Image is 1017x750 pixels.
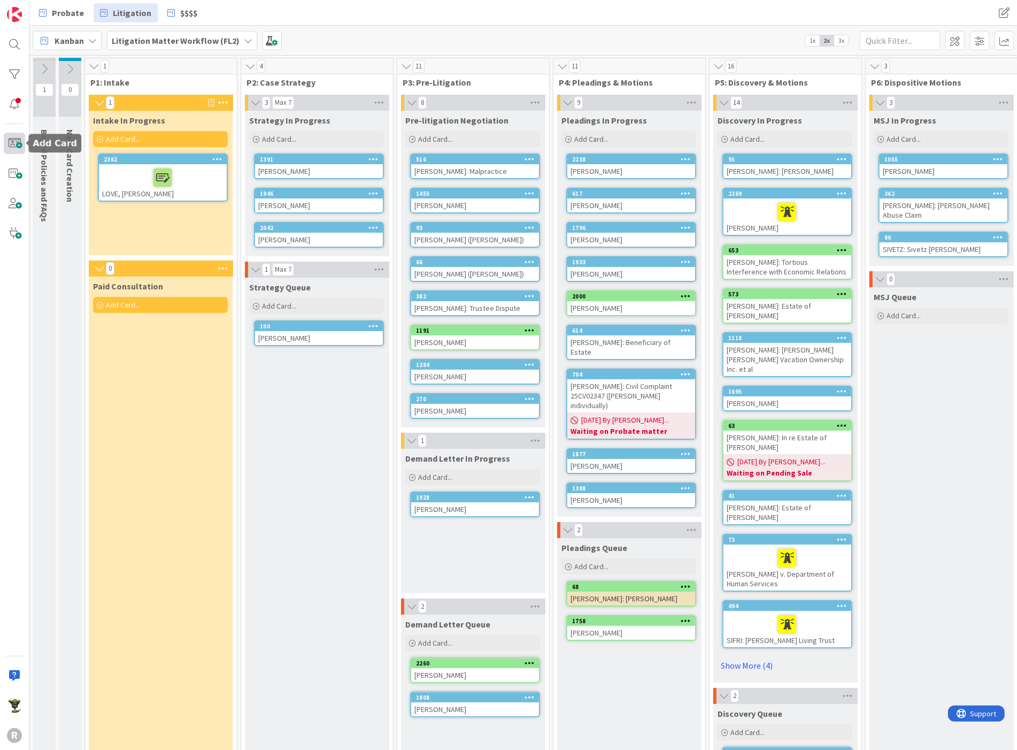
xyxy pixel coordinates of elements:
[723,501,851,524] div: [PERSON_NAME]: Estate of [PERSON_NAME]
[722,188,852,236] a: 2269[PERSON_NAME]
[106,300,140,310] span: Add Card...
[411,326,539,349] div: 1191[PERSON_NAME]
[254,222,384,248] a: 2042[PERSON_NAME]
[820,35,834,46] span: 2x
[567,335,695,359] div: [PERSON_NAME]: Beneficiary of Estate
[416,327,539,334] div: 1191
[567,582,695,592] div: 68
[728,334,851,342] div: 1118
[723,535,851,545] div: 73
[728,247,851,254] div: 653
[723,155,851,178] div: 95[PERSON_NAME]: [PERSON_NAME]
[254,320,384,346] a: 100[PERSON_NAME]
[275,100,291,105] div: Max 7
[418,600,427,613] span: 2
[255,189,383,198] div: 1946
[723,155,851,164] div: 95
[416,156,539,163] div: 516
[730,134,765,144] span: Add Card...
[112,35,240,46] b: Litigation Matter Workflow (FL2)
[572,450,695,458] div: 1877
[567,449,695,473] div: 1877[PERSON_NAME]
[411,360,539,370] div: 1284
[416,190,539,197] div: 1455
[880,164,1007,178] div: [PERSON_NAME]
[567,582,695,606] div: 68[PERSON_NAME]: [PERSON_NAME]
[860,31,940,50] input: Quick Filter...
[411,394,539,418] div: 270[PERSON_NAME]
[879,154,1008,179] a: 1055[PERSON_NAME]
[246,77,380,88] span: P2: Case Strategy
[411,659,539,682] div: 2260[PERSON_NAME]
[572,617,695,625] div: 1758
[723,387,851,396] div: 1695
[254,188,384,213] a: 1946[PERSON_NAME]
[411,502,539,516] div: [PERSON_NAME]
[416,395,539,403] div: 270
[561,542,627,553] span: Pleadings Queue
[880,242,1007,256] div: SIVETZ: Sivetz [PERSON_NAME]
[723,289,851,299] div: 573
[410,290,540,316] a: 382[PERSON_NAME]: Trustee Dispute
[106,134,140,144] span: Add Card...
[249,282,311,293] span: Strategy Queue
[874,115,936,126] span: MSJ In Progress
[727,468,848,478] b: Waiting on Pending Sale
[723,611,851,647] div: SIFRI: [PERSON_NAME] Living Trust
[574,96,583,109] span: 9
[728,190,851,197] div: 2269
[411,155,539,164] div: 516
[39,129,50,222] span: Board Policies and FAQs
[572,583,695,591] div: 68
[723,491,851,501] div: 41
[411,394,539,404] div: 270
[723,601,851,647] div: 494SIFRI: [PERSON_NAME] Living Trust
[255,155,383,178] div: 1391[PERSON_NAME]
[880,198,1007,222] div: [PERSON_NAME]: [PERSON_NAME] Abuse Claim
[411,360,539,384] div: 1284[PERSON_NAME]
[566,325,696,360] a: 614[PERSON_NAME]: Beneficiary of Estate
[255,331,383,345] div: [PERSON_NAME]
[723,387,851,410] div: 1695[PERSON_NAME]
[411,693,539,702] div: 1808
[411,404,539,418] div: [PERSON_NAME]
[567,155,695,178] div: 2238[PERSON_NAME]
[411,257,539,281] div: 66[PERSON_NAME] ([PERSON_NAME])
[723,535,851,591] div: 73[PERSON_NAME] v. Department of Human Services
[418,638,452,648] span: Add Card...
[416,494,539,501] div: 1928
[90,77,224,88] span: P1: Intake
[723,343,851,376] div: [PERSON_NAME]: [PERSON_NAME] [PERSON_NAME] Vacation Ownership Inc. et al
[880,189,1007,198] div: 362
[567,484,695,493] div: 1388
[567,616,695,626] div: 1758
[567,592,695,606] div: [PERSON_NAME]: [PERSON_NAME]
[572,258,695,266] div: 1933
[410,692,540,717] a: 1808[PERSON_NAME]
[99,155,227,201] div: 2362LOVE, [PERSON_NAME]
[880,155,1007,178] div: 1055[PERSON_NAME]
[405,453,510,464] span: Demand Letter In Progress
[723,601,851,611] div: 494
[101,60,109,73] span: 1
[411,702,539,716] div: [PERSON_NAME]
[410,657,540,683] a: 2260[PERSON_NAME]
[106,262,114,275] span: 0
[411,493,539,502] div: 1928
[572,485,695,492] div: 1388
[411,223,539,247] div: 93[PERSON_NAME] ([PERSON_NAME])
[161,3,204,22] a: $$$$
[7,698,22,713] img: NC
[35,83,53,96] span: 1
[22,2,49,14] span: Support
[730,728,765,737] span: Add Card...
[723,491,851,524] div: 41[PERSON_NAME]: Estate of [PERSON_NAME]
[411,326,539,335] div: 1191
[581,415,669,426] span: [DATE] By [PERSON_NAME]...
[722,244,852,280] a: 653[PERSON_NAME]: Tortious Interference with Economic Relations
[255,322,383,331] div: 100
[255,322,383,345] div: 100[PERSON_NAME]
[411,493,539,516] div: 1928[PERSON_NAME]
[723,189,851,235] div: 2269[PERSON_NAME]
[405,619,490,630] span: Demand Letter Queue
